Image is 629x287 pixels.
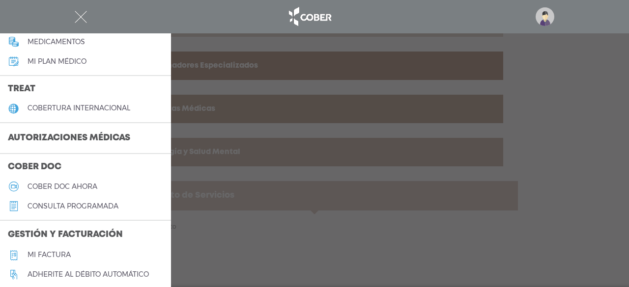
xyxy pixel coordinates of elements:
img: logo_cober_home-white.png [284,5,335,28]
h5: Mi factura [28,251,71,259]
h5: Mi plan médico [28,57,86,66]
h5: Adherite al débito automático [28,270,149,279]
h5: Cober doc ahora [28,183,97,191]
h5: consulta programada [28,202,118,210]
h5: cobertura internacional [28,104,130,112]
img: profile-placeholder.svg [536,7,554,26]
img: Cober_menu-close-white.svg [75,11,87,23]
h5: medicamentos [28,38,85,46]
